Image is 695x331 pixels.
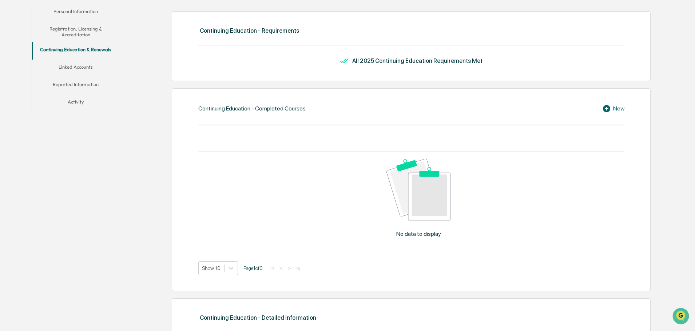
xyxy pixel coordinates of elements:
button: Continuing Education & Renewals [32,42,119,60]
button: Activity [32,94,119,112]
div: Start new chat [25,56,119,63]
button: Linked Accounts [32,60,119,77]
a: 🔎Data Lookup [4,102,49,116]
button: Registration, Licensing & Accreditation [32,21,119,42]
button: >| [294,265,302,271]
p: No data to display [396,230,441,237]
img: 1746055101610-c473b297-6a78-478c-a979-82029cc54cd1 [7,56,20,69]
a: 🖐️Preclearance [4,89,50,102]
a: 🗄️Attestations [50,89,93,102]
span: Page 1 of 0 [243,265,263,271]
div: 🖐️ [7,92,13,98]
button: |< [268,265,277,271]
div: New [602,104,624,113]
span: Preclearance [15,92,47,99]
div: Continuing Education - Requirements [200,27,299,34]
button: Start new chat [124,58,132,66]
div: All 2025 Continuing Education Requirements Met [352,57,482,64]
div: Continuing Education - Detailed Information [200,314,316,321]
div: We're available if you need us! [25,63,92,69]
span: Data Lookup [15,105,46,113]
button: < [278,265,285,271]
img: No data [386,159,450,221]
button: Reported Information [32,77,119,94]
div: 🗄️ [53,92,59,98]
div: Continuing Education - Completed Courses [198,105,306,112]
button: Personal Information [32,4,119,21]
div: 🔎 [7,106,13,112]
p: How can we help? [7,15,132,27]
a: Powered byPylon [51,123,88,129]
iframe: Open customer support [672,307,691,327]
div: secondary tabs example [32,4,119,112]
span: Attestations [60,92,90,99]
span: Pylon [72,123,88,129]
button: > [286,265,293,271]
